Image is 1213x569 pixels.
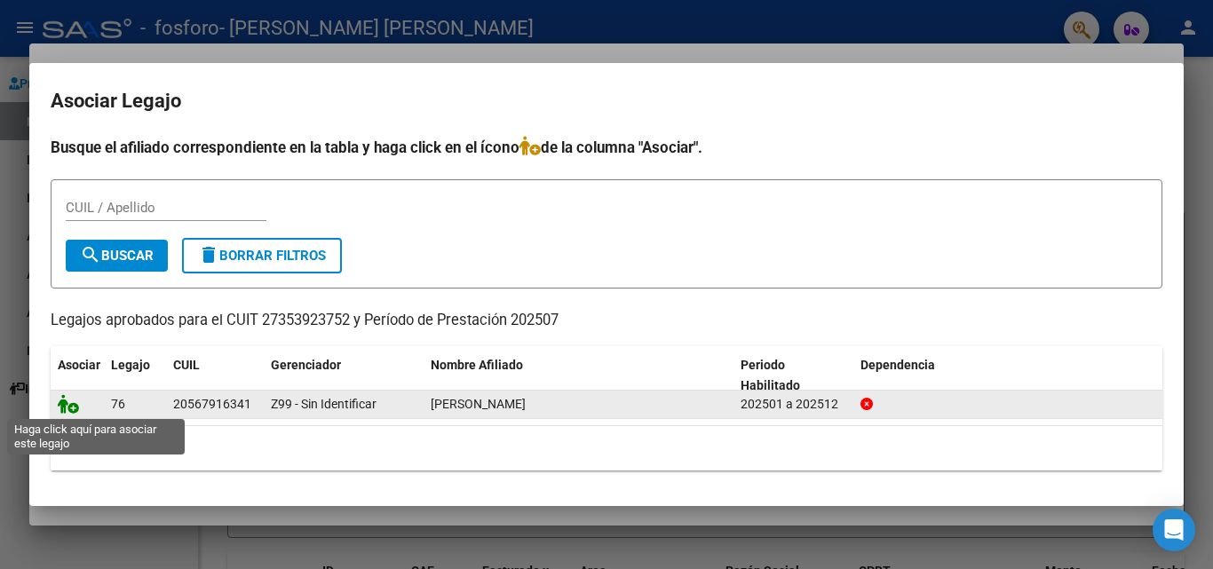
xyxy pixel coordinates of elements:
datatable-header-cell: Gerenciador [264,346,424,405]
span: RODRIGUEZ BRUNO [431,397,526,411]
p: Legajos aprobados para el CUIT 27353923752 y Período de Prestación 202507 [51,310,1162,332]
span: Asociar [58,358,100,372]
datatable-header-cell: Periodo Habilitado [733,346,853,405]
span: Dependencia [860,358,935,372]
div: 1 registros [51,426,1162,470]
datatable-header-cell: Nombre Afiliado [424,346,733,405]
span: Nombre Afiliado [431,358,523,372]
mat-icon: delete [198,244,219,265]
div: 202501 a 202512 [741,394,846,415]
datatable-header-cell: Dependencia [853,346,1163,405]
span: Buscar [80,248,154,264]
span: Periodo Habilitado [741,358,800,392]
span: Borrar Filtros [198,248,326,264]
span: Legajo [111,358,150,372]
span: CUIL [173,358,200,372]
button: Borrar Filtros [182,238,342,273]
datatable-header-cell: Asociar [51,346,104,405]
div: Open Intercom Messenger [1153,509,1195,551]
span: Z99 - Sin Identificar [271,397,377,411]
datatable-header-cell: CUIL [166,346,264,405]
h4: Busque el afiliado correspondiente en la tabla y haga click en el ícono de la columna "Asociar". [51,136,1162,159]
mat-icon: search [80,244,101,265]
span: 76 [111,397,125,411]
span: Gerenciador [271,358,341,372]
button: Buscar [66,240,168,272]
datatable-header-cell: Legajo [104,346,166,405]
h2: Asociar Legajo [51,84,1162,118]
div: 20567916341 [173,394,251,415]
